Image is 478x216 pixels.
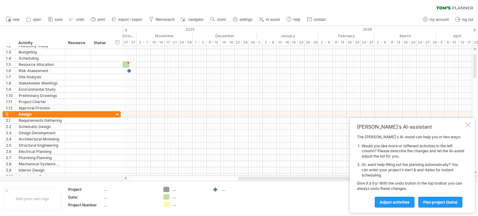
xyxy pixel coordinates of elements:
[18,40,62,46] div: Activity
[6,167,15,173] div: 2.9
[19,62,62,67] div: Resource Allocation
[285,16,302,24] a: help
[431,39,445,46] div: 30 - 3
[19,68,62,74] div: Risk Assessment
[19,105,62,111] div: Approval Process
[19,142,62,148] div: Structural Engineering
[19,155,62,161] div: Plumbing Planning
[6,155,15,161] div: 2.7
[19,173,62,179] div: Landscape Design
[454,16,475,24] a: log out
[257,33,319,39] div: January 2026
[19,86,62,92] div: Environmental Study
[6,68,15,74] div: 1.6
[193,39,207,46] div: 1 - 5
[423,200,457,205] span: plan project (beta)
[6,136,15,142] div: 2.4
[4,16,21,24] a: new
[147,16,177,24] a: filter/search
[430,17,449,22] span: my account
[403,39,417,46] div: 16 - 20
[235,39,249,46] div: 22 - 26
[19,167,62,173] div: Interior Design
[6,49,15,55] div: 1.3
[231,16,254,24] a: settings
[459,39,473,46] div: 13 - 17
[266,17,280,22] span: AI assist
[6,149,15,154] div: 2.6
[445,39,459,46] div: 6 - 10
[172,187,206,192] div: ....
[6,74,15,80] div: 1.7
[19,161,62,167] div: Mechanical Systems Design
[180,16,205,24] a: navigator
[319,33,375,39] div: February 2026
[222,187,255,192] div: ....
[6,105,15,111] div: 1.12
[207,39,221,46] div: 8 - 12
[6,80,15,86] div: 1.8
[19,117,62,123] div: Requirements Gathering
[362,144,464,159] li: Would you like more or different activities in the left column? Please describe the changes and l...
[380,200,410,205] span: Adjust activities
[314,17,326,22] span: contact
[19,111,62,117] div: Design
[19,149,62,154] div: Electrical Planning
[33,17,41,22] span: open
[46,16,64,24] a: save
[55,17,63,22] span: save
[19,124,62,130] div: Schematic Design
[188,17,204,22] span: navigator
[19,55,62,61] div: Scheduling
[104,195,156,200] div: ....
[293,17,300,22] span: help
[333,39,347,46] div: 9 - 13
[375,39,389,46] div: 2 - 6
[417,39,431,46] div: 23 - 27
[89,16,107,24] a: print
[6,161,15,167] div: 2.8
[6,86,15,92] div: 1.9
[110,16,144,24] a: import / export
[263,39,277,46] div: 5 - 9
[25,16,43,24] a: open
[13,17,20,22] span: new
[6,111,15,117] div: 2
[6,93,15,99] div: 1.10
[462,17,473,22] span: log out
[6,117,15,123] div: 2.1
[156,17,175,22] span: filter/search
[19,130,62,136] div: Design Development
[172,202,206,207] div: ....
[362,162,464,178] li: Or, want help filling out the planning automatically? You can enter your project's start & end da...
[6,173,15,179] div: 2.10
[151,39,165,46] div: 10 - 14
[6,142,15,148] div: 2.5
[375,33,436,39] div: March 2026
[68,40,87,46] div: Resource
[98,17,105,22] span: print
[19,49,62,55] div: Budgeting
[221,39,235,46] div: 15 - 19
[357,124,464,130] div: [PERSON_NAME]'s AI-assistant
[68,202,102,208] div: Project Number
[172,194,206,200] div: ....
[123,39,137,46] div: 27 - 31
[217,17,226,22] span: zoom
[305,16,328,24] a: contact
[418,197,462,208] a: plan project (beta)
[240,17,252,22] span: settings
[19,99,62,105] div: Project Charter
[179,39,193,46] div: 24 - 28
[137,39,151,46] div: 3 - 7
[421,16,451,24] a: my account
[137,33,193,39] div: November 2025
[68,187,102,192] div: Project:
[76,17,84,22] span: undo
[94,40,107,46] div: Status
[68,16,86,24] a: undo
[375,197,415,208] a: Adjust activities
[68,195,102,200] div: Date:
[19,136,62,142] div: Architectural Modeling
[257,16,282,24] a: AI assist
